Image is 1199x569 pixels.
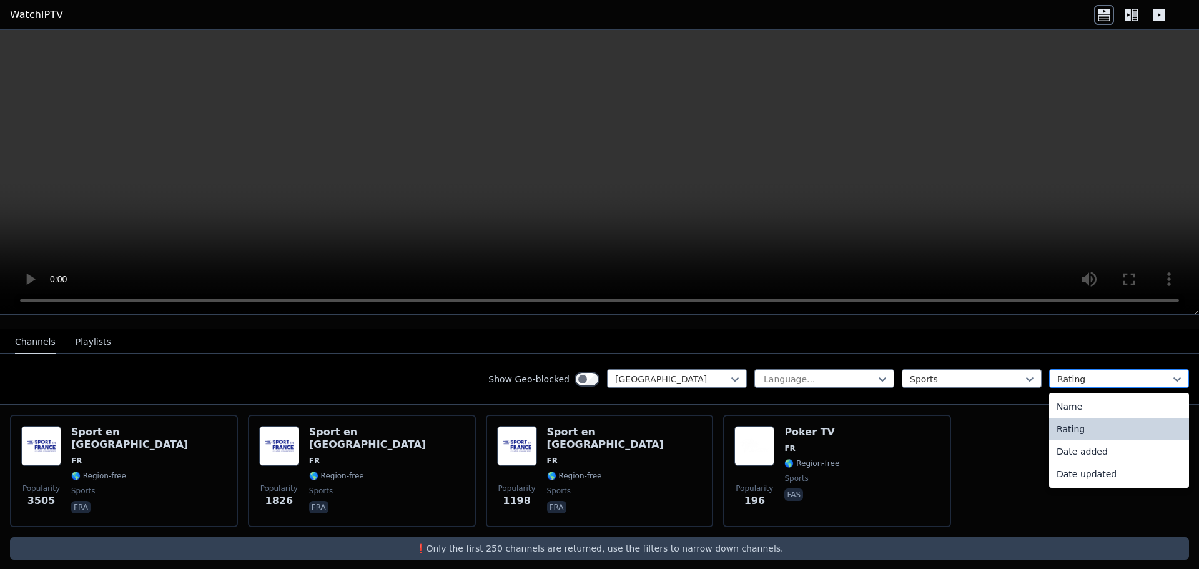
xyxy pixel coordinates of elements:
span: 1826 [265,493,294,508]
a: WatchIPTV [10,7,63,22]
span: 3505 [27,493,56,508]
span: 🌎 Region-free [547,471,602,481]
img: Sport en France [497,426,537,466]
label: Show Geo-blocked [488,373,570,385]
span: 1198 [503,493,531,508]
span: sports [547,486,571,496]
p: fra [71,501,91,513]
span: Popularity [498,483,536,493]
h6: Sport en [GEOGRAPHIC_DATA] [71,426,227,451]
h6: Sport en [GEOGRAPHIC_DATA] [309,426,465,451]
h6: Sport en [GEOGRAPHIC_DATA] [547,426,703,451]
span: sports [784,473,808,483]
img: Sport en France [259,426,299,466]
p: fra [547,501,566,513]
span: Popularity [260,483,298,493]
span: sports [309,486,333,496]
span: Popularity [22,483,60,493]
img: Sport en France [21,426,61,466]
span: Popularity [736,483,773,493]
button: Playlists [76,330,111,354]
span: 196 [744,493,765,508]
span: 🌎 Region-free [784,458,839,468]
div: Rating [1049,418,1189,440]
span: FR [71,456,82,466]
img: Poker TV [734,426,774,466]
p: fra [309,501,328,513]
div: Name [1049,395,1189,418]
span: FR [784,443,795,453]
span: 🌎 Region-free [309,471,364,481]
span: FR [309,456,320,466]
div: Date updated [1049,463,1189,485]
button: Channels [15,330,56,354]
p: ❗️Only the first 250 channels are returned, use the filters to narrow down channels. [15,542,1184,555]
span: FR [547,456,558,466]
div: Date added [1049,440,1189,463]
h6: Poker TV [784,426,839,438]
span: 🌎 Region-free [71,471,126,481]
span: sports [71,486,95,496]
p: fas [784,488,803,501]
